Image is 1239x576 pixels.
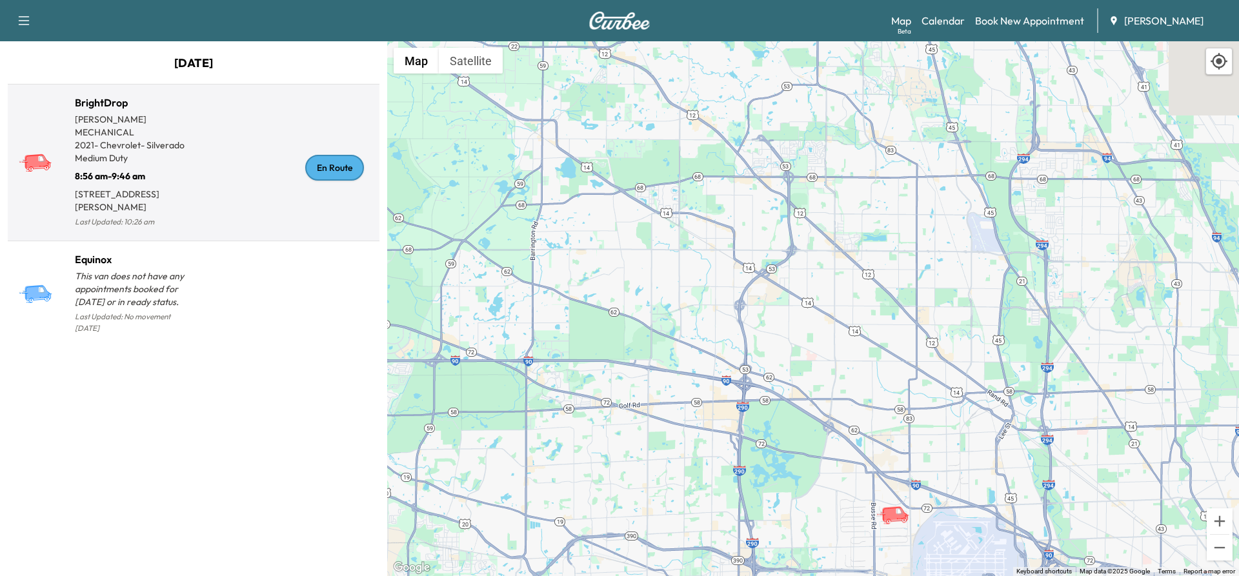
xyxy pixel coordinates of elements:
[922,13,965,28] a: Calendar
[439,48,503,74] button: Show satellite imagery
[1184,568,1235,575] a: Report a map error
[75,164,194,183] p: 8:56 am - 9:46 am
[305,155,364,181] div: En Route
[1016,567,1072,576] button: Keyboard shortcuts
[1080,568,1150,575] span: Map data ©2025 Google
[1207,535,1233,561] button: Zoom out
[589,12,650,30] img: Curbee Logo
[891,13,911,28] a: MapBeta
[394,48,439,74] button: Show street map
[75,270,194,308] p: This van does not have any appointments booked for [DATE] or in ready status.
[390,559,433,576] a: Open this area in Google Maps (opens a new window)
[1205,48,1233,75] div: Recenter map
[75,139,194,164] p: 2021 - Chevrolet - Silverado Medium Duty
[75,95,194,110] h1: BrightDrop
[1158,568,1176,575] a: Terms (opens in new tab)
[1124,13,1204,28] span: [PERSON_NAME]
[898,26,911,36] div: Beta
[75,252,194,267] h1: Equinox
[1207,508,1233,534] button: Zoom in
[75,214,194,230] p: Last Updated: 10:26 am
[390,559,433,576] img: Google
[75,183,194,214] p: [STREET_ADDRESS][PERSON_NAME]
[75,113,194,139] p: [PERSON_NAME] MECHANICAL
[75,308,194,337] p: Last Updated: No movement [DATE]
[975,13,1084,28] a: Book New Appointment
[876,492,921,515] gmp-advanced-marker: BrightDrop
